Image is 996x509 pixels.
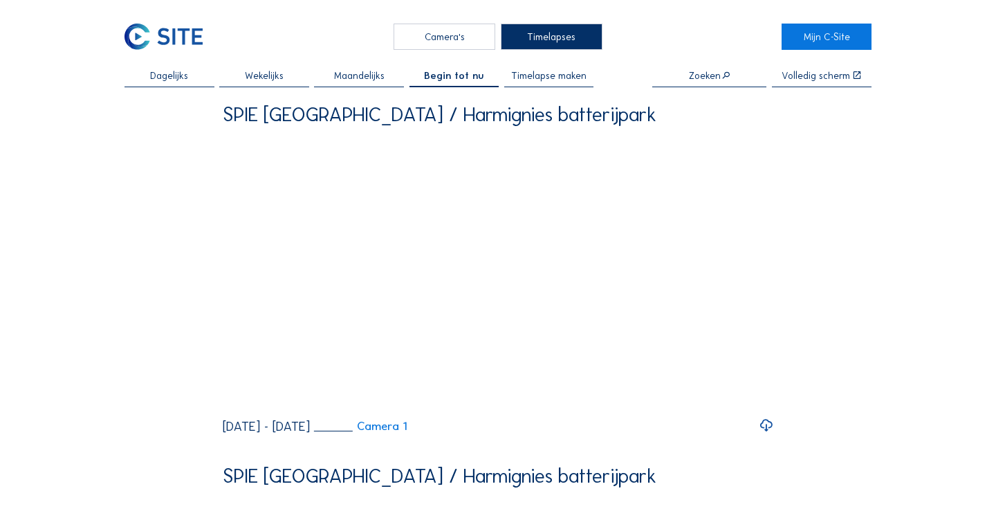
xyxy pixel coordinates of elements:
[511,71,587,80] span: Timelapse maken
[782,71,850,80] div: Volledig scherm
[223,467,656,487] div: SPIE [GEOGRAPHIC_DATA] / Harmignies batterijpark
[150,71,188,80] span: Dagelijks
[394,24,495,50] div: Camera's
[223,134,773,410] video: Your browser does not support the video tag.
[124,24,203,50] img: C-SITE Logo
[782,24,871,50] a: Mijn C-Site
[314,420,407,432] a: Camera 1
[424,71,483,80] span: Begin tot nu
[223,420,310,434] div: [DATE] - [DATE]
[334,71,385,80] span: Maandelijks
[223,105,656,125] div: SPIE [GEOGRAPHIC_DATA] / Harmignies batterijpark
[124,24,214,50] a: C-SITE Logo
[245,71,284,80] span: Wekelijks
[501,24,602,50] div: Timelapses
